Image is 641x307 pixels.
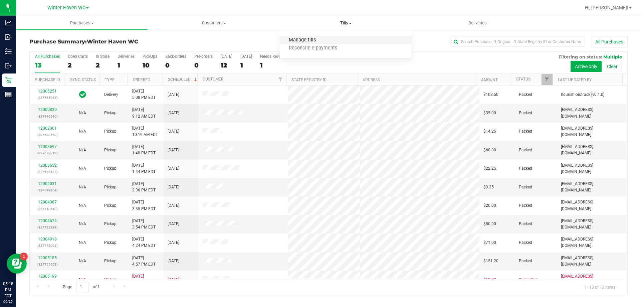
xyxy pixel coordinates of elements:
span: [EMAIL_ADDRESS][DOMAIN_NAME] [561,181,623,193]
span: [EMAIL_ADDRESS][DOMAIN_NAME] [561,236,623,249]
span: Pickup [104,258,117,264]
p: (327622570) [34,132,61,138]
div: Needs Review [260,54,285,59]
a: Last Updated By [558,78,592,82]
a: Customer [203,77,223,82]
span: $22.25 [483,165,496,172]
p: (327755652) [34,261,61,268]
button: N/A [79,202,86,209]
a: 12004674 [38,218,57,223]
span: $35.00 [483,110,496,116]
iframe: Resource center [7,254,27,274]
span: [DATE] 3:54 PM EDT [132,218,156,231]
span: [EMAIL_ADDRESS][DOMAIN_NAME] [561,162,623,175]
div: 1 [260,61,285,69]
a: 12004387 [38,200,57,204]
input: Search Purchase ID, Original ID, State Registry ID or Customer Name... [451,37,584,47]
span: Pickup [104,240,117,246]
button: N/A [79,128,86,135]
span: [DATE] 4:57 PM EDT [132,255,156,268]
div: 10 [143,61,157,69]
span: [DATE] [168,92,179,98]
span: [DATE] 9:12 AM EDT [132,107,156,119]
span: Not Applicable [79,166,86,171]
div: 0 [165,61,186,69]
a: Sync Status [70,78,96,82]
button: Clear [603,61,622,72]
span: Deliveries [459,20,496,26]
a: 12005185 [38,256,57,260]
span: Not Applicable [79,277,86,282]
span: Packed [519,147,532,153]
div: Back-orders [165,54,186,59]
div: 12 [221,61,232,69]
div: [DATE] [221,54,232,59]
a: Purchase ID [35,78,60,82]
p: (327718640) [34,206,61,212]
div: 1 [240,61,252,69]
p: 05:18 PM EDT [3,281,13,299]
span: In Sync [79,90,86,99]
p: (327440640) [34,113,61,120]
span: [EMAIL_ADDRESS][DOMAIN_NAME] [561,144,623,156]
button: All Purchases [591,36,628,47]
span: Packed [519,202,532,209]
span: Not Applicable [79,148,86,152]
span: [DATE] 2:36 PM EDT [132,181,156,193]
button: N/A [79,110,86,116]
div: 0 [194,61,213,69]
th: Address [357,74,476,86]
a: 12004918 [38,237,57,242]
span: Packed [519,221,532,227]
span: Not Applicable [79,203,86,208]
a: 12003597 [38,144,57,149]
a: Scheduled [168,77,198,82]
span: $71.00 [483,240,496,246]
span: Manage tills [280,37,325,43]
span: Filtering on status: [559,54,602,59]
span: $50.00 [483,221,496,227]
div: PickUps [143,54,157,59]
span: [EMAIL_ADDRESS][DOMAIN_NAME] [561,273,623,286]
button: N/A [79,184,86,190]
span: Purchases [16,20,148,26]
div: 13 [35,61,60,69]
div: Open Carts [68,54,88,59]
span: Packed [519,92,532,98]
span: [DATE] 10:19 AM EDT [132,125,158,138]
span: [EMAIL_ADDRESS][DOMAIN_NAME] [561,255,623,268]
p: (327673132) [34,169,61,175]
span: [DATE] [168,128,179,135]
a: Status [516,77,530,82]
span: [DATE] [168,110,179,116]
a: 12005199 [38,274,57,279]
a: Filter [275,74,286,85]
span: [EMAIL_ADDRESS][DOMAIN_NAME] [561,125,623,138]
span: [EMAIL_ADDRESS][DOMAIN_NAME] [561,107,623,119]
span: $151.20 [483,258,498,264]
span: [DATE] 1:44 PM EDT [132,162,156,175]
a: 12004031 [38,181,57,186]
span: [DATE] [168,147,179,153]
span: $60.00 [483,147,496,153]
span: [DATE] 3:35 PM EDT [132,199,156,212]
span: flourish-biotrack [v0.1.0] [561,92,604,98]
p: (327732288) [34,224,61,231]
p: (327678812) [34,150,61,156]
span: Packed [519,258,532,264]
span: Customers [148,20,279,26]
button: N/A [79,277,86,283]
span: Winter Haven WC [87,38,138,45]
span: [EMAIL_ADDRESS][DOMAIN_NAME] [561,218,623,231]
div: [DATE] [240,54,252,59]
p: (327699864) [34,187,61,193]
inline-svg: Retail [5,77,12,84]
span: Delivery [104,92,118,98]
span: [DATE] [168,165,179,172]
span: $19.00 [483,277,496,283]
span: Packed [519,165,532,172]
a: 12005251 [38,89,57,94]
span: Not Applicable [79,240,86,245]
a: Filter [542,74,553,85]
